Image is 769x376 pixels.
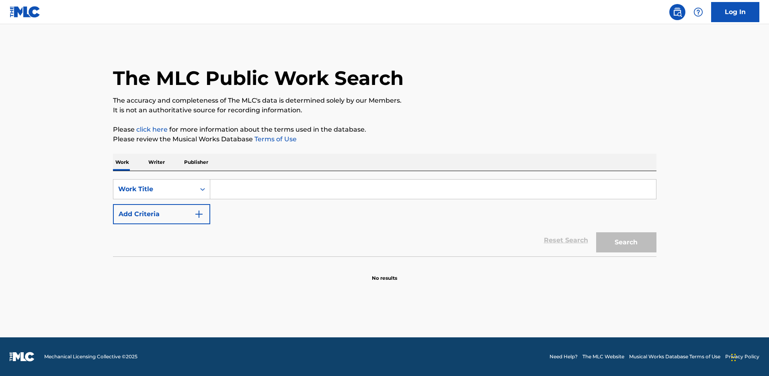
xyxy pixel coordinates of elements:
p: The accuracy and completeness of The MLC's data is determined solely by our Members. [113,96,656,105]
a: Musical Works Database Terms of Use [629,353,720,360]
a: click here [136,126,168,133]
div: Work Title [118,184,191,194]
p: No results [372,265,397,282]
a: Log In [711,2,759,22]
a: Privacy Policy [725,353,759,360]
p: Please for more information about the terms used in the database. [113,125,656,134]
img: help [693,7,703,17]
h1: The MLC Public Work Search [113,66,404,90]
a: Public Search [669,4,685,20]
p: Writer [146,154,167,171]
div: Slepen [731,345,736,370]
form: Search Form [113,179,656,256]
img: 9d2ae6d4665cec9f34b9.svg [194,209,204,219]
p: Please review the Musical Works Database [113,134,656,144]
p: It is not an authoritative source for recording information. [113,105,656,115]
div: Help [690,4,706,20]
a: Terms of Use [253,135,297,143]
div: Chatwidget [729,337,769,376]
img: logo [10,352,35,362]
button: Add Criteria [113,204,210,224]
span: Mechanical Licensing Collective © 2025 [44,353,137,360]
a: Need Help? [550,353,578,360]
img: search [673,7,682,17]
a: The MLC Website [582,353,624,360]
p: Publisher [182,154,211,171]
img: MLC Logo [10,6,41,18]
iframe: Chat Widget [729,337,769,376]
p: Work [113,154,131,171]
